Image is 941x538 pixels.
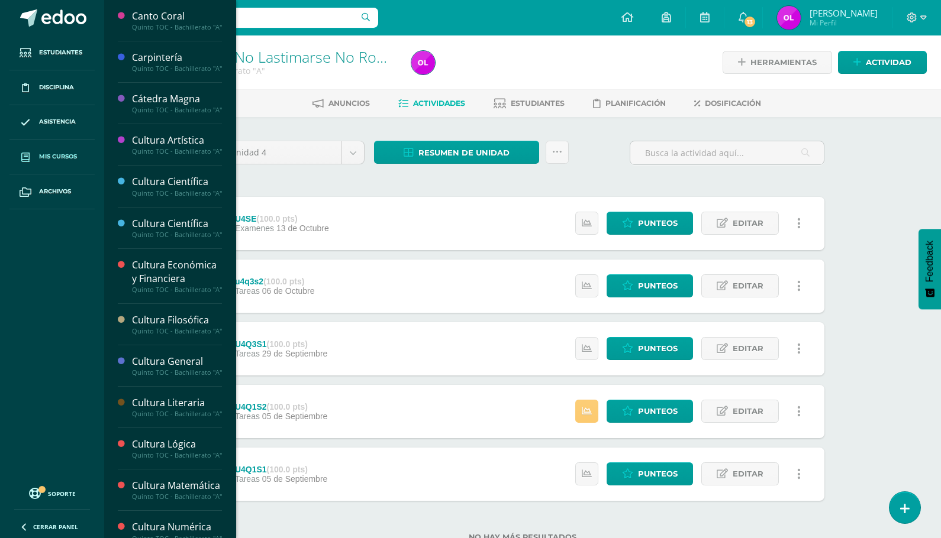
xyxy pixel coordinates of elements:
div: Cultura Lógica [132,437,222,451]
a: Archivos [9,174,95,209]
a: Unidad 4 [221,141,364,164]
div: Canto Coral [132,9,222,23]
span: Tareas [235,474,260,484]
a: Cultura LiterariaQuinto TOC - Bachillerato "A" [132,396,222,418]
a: Cátedra MagnaQuinto TOC - Bachillerato "A" [132,92,222,114]
img: 38449998a24b07b3cdf40e4da759c3bf.png [411,51,435,74]
a: Asistencia [9,105,95,140]
a: Cultura LógicaQuinto TOC - Bachillerato "A" [132,437,222,459]
span: Punteos [638,400,678,422]
div: Cultura Matemática [132,479,222,492]
div: Cultura Económica y Financiera [132,258,222,286]
span: Mis cursos [39,152,77,161]
div: Cultura Filosófica [132,313,222,327]
a: Estudiantes [494,94,565,113]
a: Punteos [607,337,693,360]
div: Carpintería [132,51,222,64]
span: Punteos [638,212,678,234]
a: Cultura CientíficaQuinto TOC - Bachillerato "A" [132,217,222,239]
a: Actividad [838,51,927,74]
a: Actividades [398,94,465,113]
div: Quinto TOC - Bachillerato "A" [132,231,222,239]
div: Quinto TOC - Bachillerato "A" [132,189,222,197]
div: Quinto TOC - Bachillerato "A" [132,410,222,418]
input: Busca la actividad aquí... [630,141,824,164]
span: Mi Perfil [810,18,878,28]
span: 05 de Septiembre [262,474,328,484]
div: Quinto TOC - Bachillerato "A" [132,23,222,31]
span: Feedback [924,241,935,282]
span: Resumen de unidad [418,142,510,164]
span: Actividades [413,99,465,108]
div: Quinto TOC - Bachillerato "A" [132,286,222,294]
span: Editar [733,212,763,234]
span: [PERSON_NAME] [810,7,878,19]
a: Dosificación [694,94,761,113]
button: Feedback - Mostrar encuesta [919,229,941,309]
strong: (100.0 pts) [256,214,297,223]
div: Cultura Científica [132,175,222,189]
a: Mis cursos [9,140,95,174]
div: u4q3s2 [235,277,315,286]
span: Actividad [866,51,911,73]
a: Disciplina [9,70,95,105]
a: CarpinteríaQuinto TOC - Bachillerato "A" [132,51,222,73]
div: Cultura Numérica [132,520,222,534]
div: Cultura Artística [132,134,222,147]
span: Tareas [235,411,260,421]
a: Cultura CientíficaQuinto TOC - Bachillerato "A" [132,175,222,197]
span: 29 de Septiembre [262,349,328,358]
span: Tareas [235,349,260,358]
span: Disciplina [39,83,74,92]
span: Cerrar panel [33,523,78,531]
span: Editar [733,463,763,485]
a: Soporte [14,485,90,501]
span: Punteos [638,338,678,359]
span: Dosificación [705,99,761,108]
span: Herramientas [750,51,817,73]
span: Soporte [48,490,76,498]
span: Unidad 4 [230,141,333,164]
a: Cultura ArtísticaQuinto TOC - Bachillerato "A" [132,134,222,155]
strong: (100.0 pts) [267,402,308,411]
div: U4SE [235,214,329,223]
a: Herramientas [723,51,832,74]
strong: (100.0 pts) [267,339,308,349]
div: Cultura Literaria [132,396,222,410]
a: Estudiantes [9,35,95,70]
a: Cultura GeneralQuinto TOC - Bachillerato "A" [132,355,222,377]
div: Quinto TOC - Bachillerato "A" [132,451,222,459]
strong: (100.0 pts) [263,277,304,286]
div: Quinto TOC - Bachillerato "A" [132,368,222,377]
div: Quinto TOC - Bachillerato "A" [132,147,222,155]
span: Editar [733,400,763,422]
a: Punteos [607,462,693,485]
div: Quinto TOC - Bachillerato "A" [132,327,222,335]
div: Quinto TOC - Bachillerato "A" [132,64,222,73]
a: Resumen de unidad [374,141,539,164]
span: Editar [733,275,763,297]
div: Cultura General [132,355,222,368]
span: Anuncios [328,99,370,108]
span: Punteos [638,463,678,485]
a: No Lastimar No Lastimarse No Romper [149,47,413,67]
input: Busca un usuario... [112,8,378,28]
a: Punteos [607,212,693,235]
span: Planificación [605,99,666,108]
a: Punteos [607,400,693,423]
h1: No Lastimar No Lastimarse No Romper [149,48,397,65]
div: U4Q3S1 [235,339,327,349]
img: 38449998a24b07b3cdf40e4da759c3bf.png [777,6,801,30]
div: Cátedra Magna [132,92,222,106]
span: Punteos [638,275,678,297]
span: 13 de Octubre [276,223,329,233]
div: U4Q1S2 [235,402,327,411]
a: Punteos [607,274,693,297]
a: Canto CoralQuinto TOC - Bachillerato "A" [132,9,222,31]
div: U4Q1S1 [235,465,327,474]
div: Quinto TOC - Bachillerato "A" [132,492,222,501]
div: Quinto TOC - Bachillerato "A" [132,106,222,114]
a: Cultura FilosóficaQuinto TOC - Bachillerato "A" [132,313,222,335]
span: Asistencia [39,117,76,127]
span: Archivos [39,187,71,196]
